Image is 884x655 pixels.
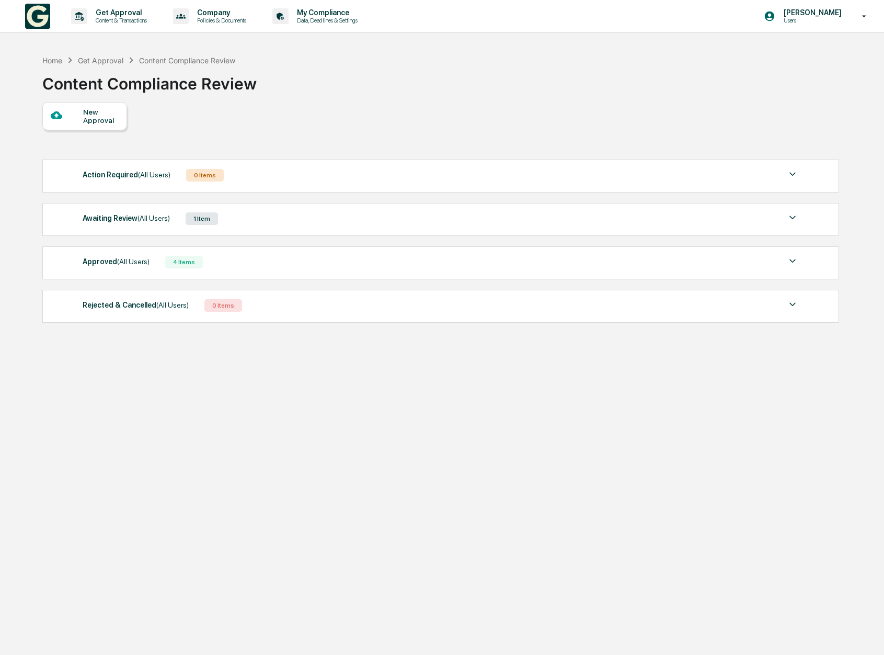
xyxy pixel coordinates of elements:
div: Content Compliance Review [139,56,235,65]
p: Get Approval [87,8,152,17]
img: caret [786,211,799,224]
img: logo [25,4,50,29]
div: Content Compliance Review [42,66,257,93]
iframe: Open customer support [851,620,879,649]
span: (All Users) [138,171,170,179]
p: Company [189,8,251,17]
p: Policies & Documents [189,17,251,24]
div: 0 Items [204,299,242,312]
div: Approved [83,255,150,268]
div: Get Approval [78,56,123,65]
p: Content & Transactions [87,17,152,24]
img: caret [786,255,799,267]
div: New Approval [83,108,118,125]
span: (All Users) [137,214,170,222]
img: caret [786,298,799,311]
img: caret [786,168,799,180]
p: Data, Deadlines & Settings [289,17,363,24]
p: Users [775,17,847,24]
div: Rejected & Cancelled [83,298,189,312]
div: Home [42,56,62,65]
div: Awaiting Review [83,211,170,225]
p: My Compliance [289,8,363,17]
div: 4 Items [165,256,203,268]
span: (All Users) [156,301,189,309]
span: (All Users) [117,257,150,266]
div: Action Required [83,168,170,182]
div: 0 Items [186,169,224,182]
p: [PERSON_NAME] [775,8,847,17]
div: 1 Item [186,212,218,225]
